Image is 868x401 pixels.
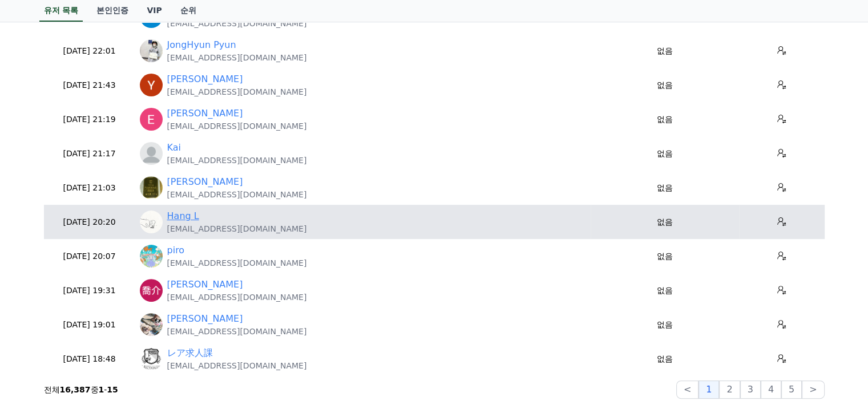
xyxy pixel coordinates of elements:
p: [DATE] 21:03 [49,182,131,194]
p: 없음 [595,319,734,331]
p: [DATE] 22:01 [49,45,131,57]
p: [EMAIL_ADDRESS][DOMAIN_NAME] [167,360,307,371]
img: https://lh3.googleusercontent.com/a/ACg8ocIJ-WJCtyFPNcq08I7e8c2QWDYoDo6RAM6ZUGcsYSjS9MpFoKI=s96-c [140,279,163,302]
p: [EMAIL_ADDRESS][DOMAIN_NAME] [167,120,307,132]
a: JongHyun Pyun [167,38,236,52]
p: 전체 중 - [44,384,118,395]
p: [DATE] 21:19 [49,114,131,125]
img: https://lh3.googleusercontent.com/a/ACg8ocIoaOTqjgPYbD5ZFzCZb8y6xWqjEuYZMDp9O1bt24_80Uow2g=s96-c [140,176,163,199]
img: https://lh3.googleusercontent.com/a/ACg8ocLjpXwJv-E2LdjqI7o016pLxqH8a-iw1g1OdI49uRRPfAfcAA=s96-c [140,108,163,131]
button: 3 [740,380,761,399]
img: profile_blank.webp [140,142,163,165]
a: [PERSON_NAME] [167,312,243,326]
a: [PERSON_NAME] [167,175,243,189]
p: 없음 [595,250,734,262]
img: https://lh3.googleusercontent.com/a/ACg8ocLmZmen1d5ffNxiy6baUrEiXY8i8WTCMBmYpPILMfICuW29pxs=s96-c [140,210,163,233]
img: http://k.kakaocdn.net/dn/bv7dQx/btr8IwwnNYn/MJCMFbnkd7mrw18pWKjqB1/img_640x640.jpg [140,313,163,336]
a: [PERSON_NAME] [167,278,243,291]
p: [DATE] 20:20 [49,216,131,228]
p: [EMAIL_ADDRESS][DOMAIN_NAME] [167,86,307,98]
a: Settings [147,320,219,349]
p: [DATE] 21:17 [49,148,131,160]
p: [DATE] 20:07 [49,250,131,262]
p: [EMAIL_ADDRESS][DOMAIN_NAME] [167,155,307,166]
a: [PERSON_NAME] [167,72,243,86]
a: Kai [167,141,181,155]
p: 없음 [595,285,734,297]
button: 1 [699,380,719,399]
a: piro [167,244,185,257]
strong: 16,387 [60,385,91,394]
p: [DATE] 19:01 [49,319,131,331]
a: レア求人課 [167,346,213,360]
p: 없음 [595,45,734,57]
span: Home [29,337,49,346]
p: 없음 [595,148,734,160]
img: https://lh3.googleusercontent.com/a/ACg8ocJPOP1MJ2E1rhTV9j6gK5sxRUzBXJvdmMa9CaOq_nhL8btpFfg=s96-c [140,347,163,370]
strong: 1 [99,385,104,394]
button: 5 [781,380,802,399]
a: Messages [75,320,147,349]
button: < [676,380,699,399]
a: Home [3,320,75,349]
span: Messages [95,338,128,347]
p: [EMAIL_ADDRESS][DOMAIN_NAME] [167,257,307,269]
p: 없음 [595,114,734,125]
p: [DATE] 18:48 [49,353,131,365]
p: 없음 [595,353,734,365]
p: [EMAIL_ADDRESS][DOMAIN_NAME] [167,326,307,337]
p: [EMAIL_ADDRESS][DOMAIN_NAME] [167,189,307,200]
p: 없음 [595,79,734,91]
a: [PERSON_NAME] [167,107,243,120]
p: [EMAIL_ADDRESS][DOMAIN_NAME] [167,18,307,29]
p: [EMAIL_ADDRESS][DOMAIN_NAME] [167,52,307,63]
img: https://lh3.googleusercontent.com/a/ACg8ocIIaflOCru8C4gspe3cpDvV8jpGpEuqtP9nvpkklC0607Oo-8M3=s96-c [140,245,163,268]
strong: 15 [107,385,118,394]
p: [EMAIL_ADDRESS][DOMAIN_NAME] [167,291,307,303]
p: 없음 [595,216,734,228]
p: [DATE] 21:43 [49,79,131,91]
p: 없음 [595,182,734,194]
a: Hang L [167,209,199,223]
img: https://lh3.googleusercontent.com/a/ACg8ocJ_x7rfNyxjMufGryLvvA-2zqTxHOzWvA0wGh-V0cjIoERiFR8d=s96-c [140,39,163,62]
button: > [802,380,824,399]
span: Settings [169,337,197,346]
button: 2 [719,380,740,399]
p: [EMAIL_ADDRESS][DOMAIN_NAME] [167,223,307,234]
p: [DATE] 19:31 [49,285,131,297]
img: https://lh3.googleusercontent.com/a/ACg8ocKlVlws9yKPiD7DFhiV_74sTYXtMRHruayhHhlF4egsuHKFGw=s96-c [140,74,163,96]
button: 4 [761,380,781,399]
